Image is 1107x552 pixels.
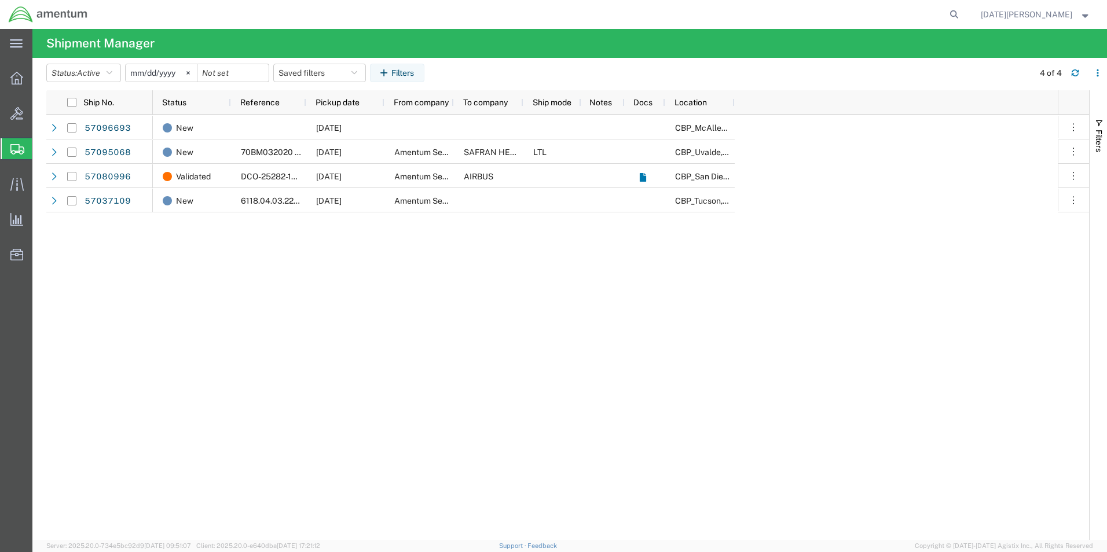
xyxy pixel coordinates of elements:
span: Noel Arrieta [981,8,1072,21]
button: Saved filters [273,64,366,82]
span: Location [675,98,707,107]
span: Copyright © [DATE]-[DATE] Agistix Inc., All Rights Reserved [915,541,1093,551]
span: [DATE] 17:21:12 [277,542,320,549]
span: [DATE] 09:51:07 [144,542,191,549]
span: 70BM032020 9636 [241,148,316,157]
span: CBP_Uvalde, TX_ULV [675,148,807,157]
span: DCO-25282-169321 [241,172,315,181]
span: CBP_McAllen, TX_MCA [675,123,812,133]
span: 6118.04.03.2219.WTU.0000 [241,196,344,205]
span: Docs [633,98,653,107]
a: 57096693 [84,119,131,138]
span: Status [162,98,186,107]
span: Reference [240,98,280,107]
span: Server: 2025.20.0-734e5bc92d9 [46,542,191,549]
span: LTL [533,148,547,157]
input: Not set [126,64,197,82]
span: Ship mode [533,98,571,107]
a: Support [499,542,528,549]
span: Amentum Services, Inc. [394,172,481,181]
span: Notes [589,98,612,107]
span: To company [463,98,508,107]
button: Filters [370,64,424,82]
span: New [176,189,193,213]
span: CBP_San Diego, CA_Brown Field_SDC [675,172,860,181]
span: CBP_Tucson, AZ_WTU [675,196,807,205]
h4: Shipment Manager [46,29,155,58]
span: Pickup date [316,98,360,107]
div: 4 of 4 [1040,67,1062,79]
span: 10/10/2025 [316,172,342,181]
span: New [176,140,193,164]
span: AIRBUS [464,172,493,181]
a: 57037109 [84,192,131,211]
a: 57095068 [84,143,131,162]
span: SAFRAN HELICOPTER ENGINES INC [464,148,603,157]
span: New [176,116,193,140]
a: 57080996 [84,168,131,186]
span: Ship No. [83,98,114,107]
img: logo [8,6,88,23]
span: 10/10/2025 [316,148,342,157]
span: Amentum Services, Inc [394,196,479,205]
span: From company [394,98,449,107]
span: 10/06/2025 [316,196,342,205]
button: Status:Active [46,64,121,82]
span: Validated [176,164,211,189]
span: 10/10/2025 [316,123,342,133]
span: Filters [1094,130,1104,152]
span: Client: 2025.20.0-e640dba [196,542,320,549]
input: Not set [197,64,269,82]
a: Feedback [527,542,557,549]
span: Active [77,68,100,78]
span: Amentum Services Inc [394,148,478,157]
button: [DATE][PERSON_NAME] [980,8,1091,21]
